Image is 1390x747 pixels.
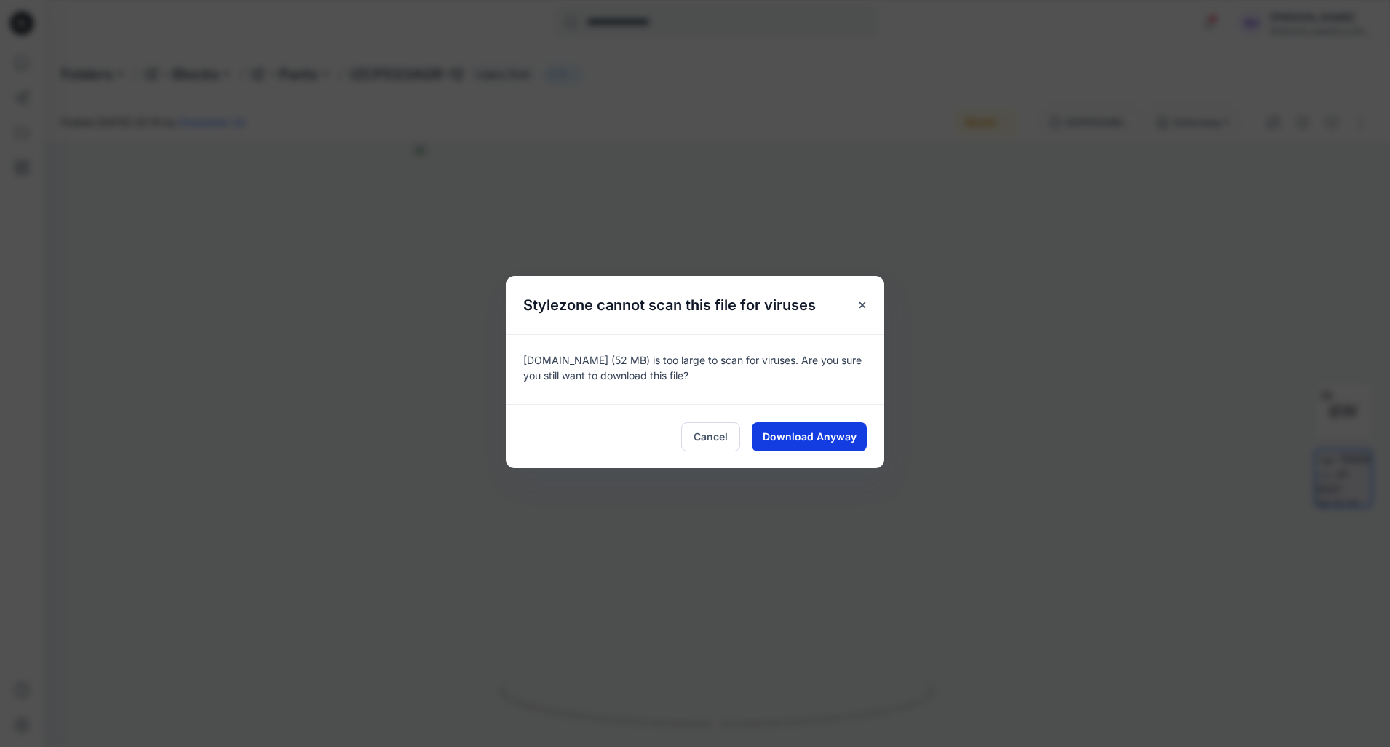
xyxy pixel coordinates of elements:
button: Close [849,292,875,318]
span: Download Anyway [763,429,857,444]
div: [DOMAIN_NAME] (52 MB) is too large to scan for viruses. Are you sure you still want to download t... [506,334,884,404]
button: Download Anyway [752,422,867,451]
span: Cancel [694,429,728,444]
h5: Stylezone cannot scan this file for viruses [506,276,833,334]
button: Cancel [681,422,740,451]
